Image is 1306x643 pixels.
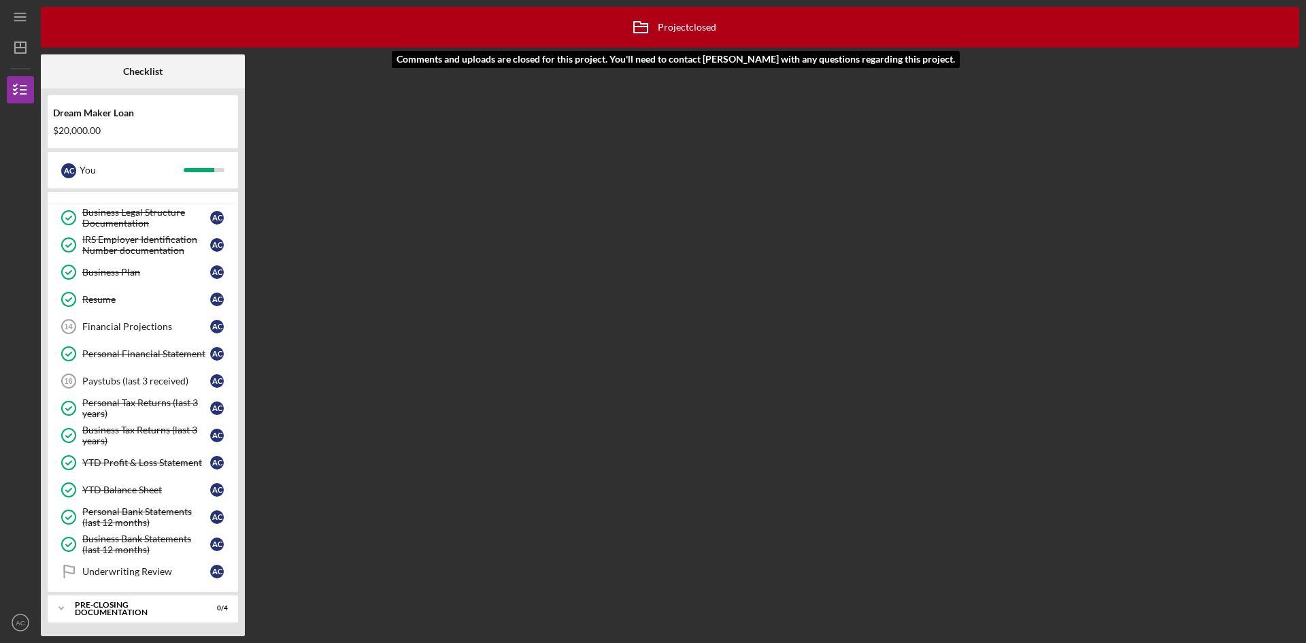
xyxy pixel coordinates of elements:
div: Personal Financial Statement [82,348,210,359]
a: IRS Employer Identification Number documentationAC [54,231,231,259]
div: A C [210,565,224,578]
div: A C [61,163,76,178]
div: 0 / 4 [203,604,228,612]
div: Business Plan [82,267,210,278]
div: Dream Maker Loan [53,108,233,118]
a: Business PlanAC [54,259,231,286]
div: Underwriting Review [82,566,210,577]
div: A C [210,510,224,524]
div: A C [210,238,224,252]
div: A C [210,211,224,225]
div: Business Tax Returns (last 3 years) [82,425,210,446]
div: Resume [82,294,210,305]
a: YTD Profit & Loss StatementAC [54,449,231,476]
div: Pre-Closing Documentation [75,601,194,616]
a: Personal Tax Returns (last 3 years)AC [54,395,231,422]
a: 16Paystubs (last 3 received)AC [54,367,231,395]
div: YTD Profit & Loss Statement [82,457,210,468]
div: A C [210,293,224,306]
button: AC [7,609,34,636]
text: AC [16,619,24,627]
div: A C [210,374,224,388]
b: Checklist [123,66,163,77]
div: A C [210,456,224,469]
div: A C [210,483,224,497]
div: A C [210,401,224,415]
a: Business Tax Returns (last 3 years)AC [54,422,231,449]
a: Underwriting ReviewAC [54,558,231,585]
a: YTD Balance SheetAC [54,476,231,504]
a: Personal Financial StatementAC [54,340,231,367]
div: A C [210,538,224,551]
div: Personal Tax Returns (last 3 years) [82,397,210,419]
div: You [80,159,184,182]
div: Business Bank Statements (last 12 months) [82,533,210,555]
div: A C [210,265,224,279]
div: Project closed [624,10,716,44]
div: A C [210,320,224,333]
div: IRS Employer Identification Number documentation [82,234,210,256]
a: Personal Bank Statements (last 12 months)AC [54,504,231,531]
a: ResumeAC [54,286,231,313]
a: Business Bank Statements (last 12 months)AC [54,531,231,558]
a: Business Legal Structure DocumentationAC [54,204,231,231]
div: Paystubs (last 3 received) [82,376,210,386]
div: $20,000.00 [53,125,233,136]
div: YTD Balance Sheet [82,484,210,495]
div: Business Legal Structure Documentation [82,207,210,229]
tspan: 14 [64,323,73,331]
div: Financial Projections [82,321,210,332]
div: Personal Bank Statements (last 12 months) [82,506,210,528]
div: A C [210,429,224,442]
a: 14Financial ProjectionsAC [54,313,231,340]
tspan: 16 [64,377,72,385]
div: A C [210,347,224,361]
